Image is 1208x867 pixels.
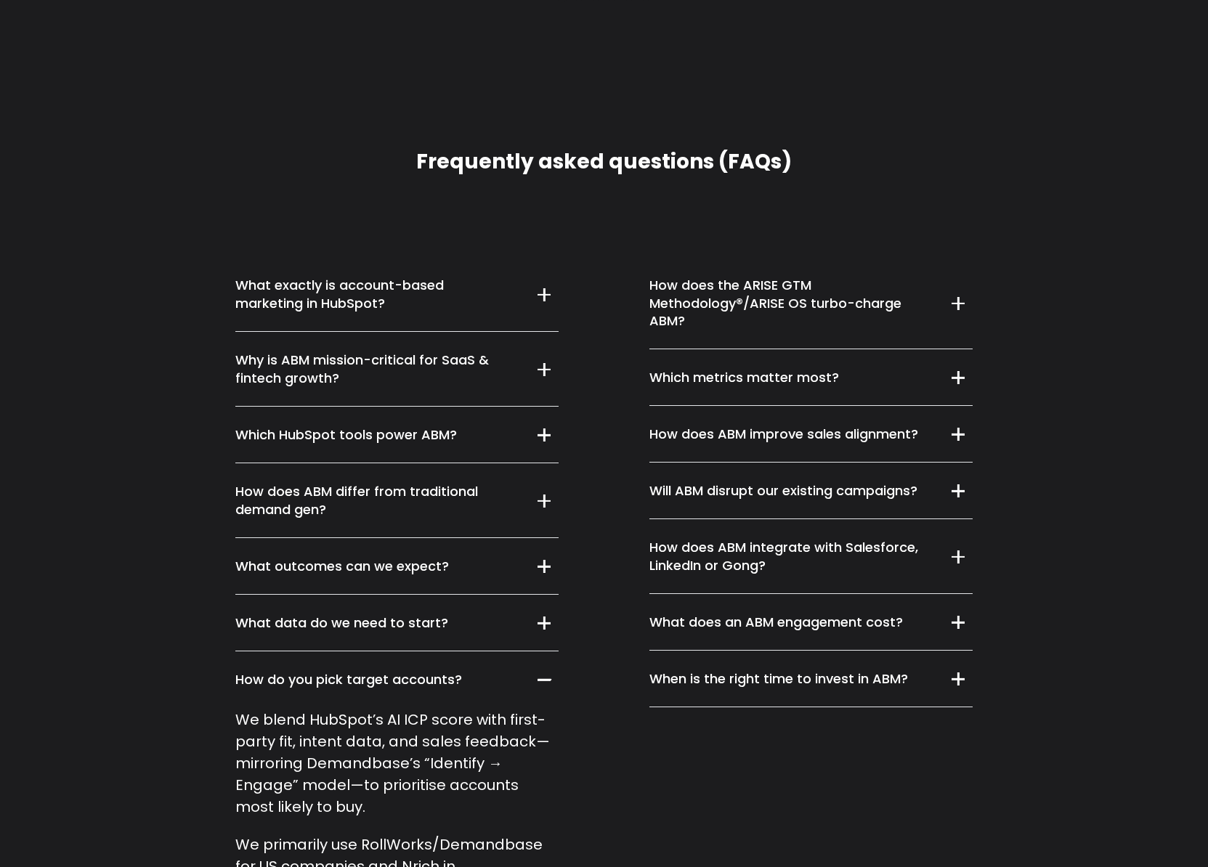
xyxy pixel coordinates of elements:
h5: How does ABM improve sales alignment? [649,426,928,443]
summary: How does ABM differ from traditional demand gen? [235,463,559,538]
h5: How does ABM integrate with Salesforce, LinkedIn or Gong? [649,539,928,574]
h2: Frequently asked questions (FAQs) [201,148,1008,176]
h5: What outcomes can we expect? [235,558,514,575]
h5: What does an ABM engagement cost? [649,614,928,631]
h5: When is the right time to invest in ABM? [649,670,928,688]
p: We blend HubSpot’s AI ICP score with first-party fit, intent data, and sales feedback—mirroring D... [235,709,559,818]
summary: Which metrics matter most? [649,349,973,406]
h5: Which metrics matter most? [649,369,928,386]
summary: Why is ABM mission-critical for SaaS & fintech growth? [235,332,559,407]
h5: How does the ARISE GTM Methodology®/ARISE OS turbo-charge ABM? [649,277,928,330]
h5: What exactly is account-based marketing in HubSpot? [235,277,514,312]
summary: How do you pick target accounts? [235,651,559,708]
summary: What outcomes can we expect? [235,538,559,595]
h5: What data do we need to start? [235,614,514,632]
summary: How does the ARISE GTM Methodology®/ARISE OS turbo-charge ABM? [649,257,973,349]
summary: How does ABM integrate with Salesforce, LinkedIn or Gong? [649,519,973,594]
summary: Will ABM disrupt our existing campaigns? [649,463,973,519]
h5: How does ABM differ from traditional demand gen? [235,483,514,518]
h5: Which HubSpot tools power ABM? [235,426,514,444]
summary: What data do we need to start? [235,595,559,651]
h5: Why is ABM mission-critical for SaaS & fintech growth? [235,351,514,387]
summary: When is the right time to invest in ABM? [649,651,973,707]
summary: Which HubSpot tools power ABM? [235,407,559,463]
h5: How do you pick target accounts? [235,671,514,688]
h5: Will ABM disrupt our existing campaigns? [649,482,928,500]
summary: What does an ABM engagement cost? [649,594,973,651]
summary: How does ABM improve sales alignment? [649,406,973,463]
summary: What exactly is account-based marketing in HubSpot? [235,257,559,332]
